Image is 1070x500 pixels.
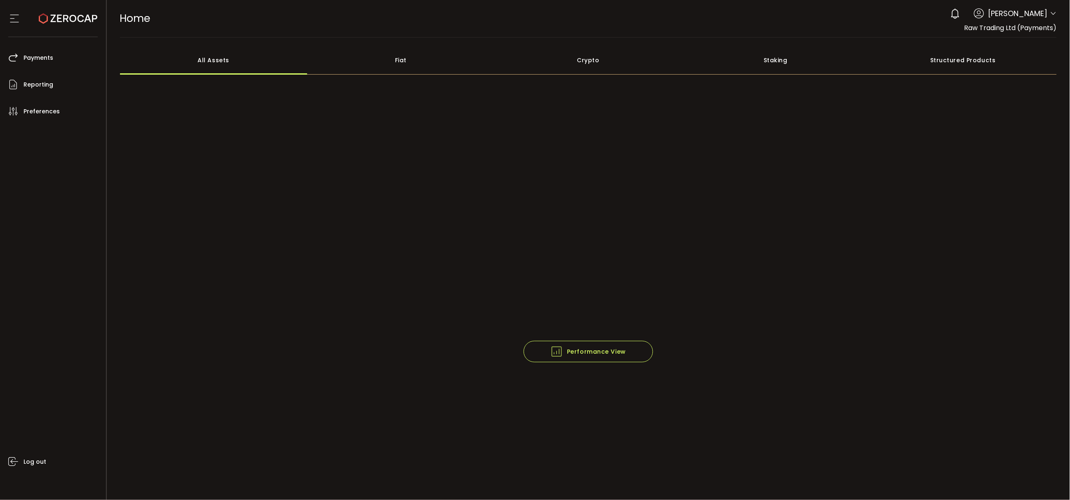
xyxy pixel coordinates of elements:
span: Payments [24,52,53,64]
div: Structured Products [870,46,1057,75]
span: Reporting [24,79,53,91]
div: Crypto [495,46,682,75]
span: Home [120,11,151,26]
span: [PERSON_NAME] [988,8,1048,19]
span: Log out [24,456,46,468]
div: Staking [682,46,870,75]
span: Performance View [550,345,626,358]
span: Preferences [24,106,60,117]
div: All Assets [120,46,308,75]
span: Raw Trading Ltd (Payments) [964,23,1057,33]
div: Fiat [307,46,495,75]
button: Performance View [524,341,653,362]
iframe: Chat Widget [1029,460,1070,500]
